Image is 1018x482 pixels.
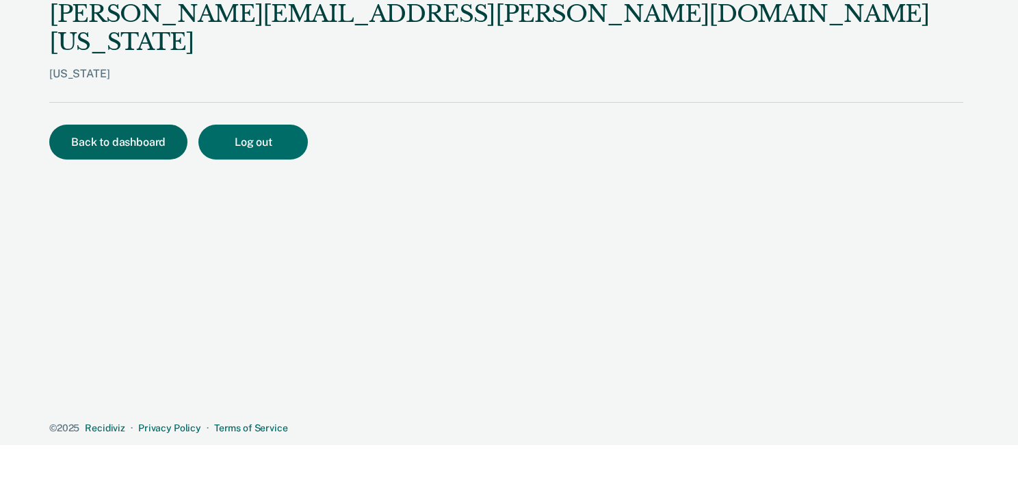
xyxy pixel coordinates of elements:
button: Back to dashboard [49,125,187,160]
a: Privacy Policy [138,422,201,433]
a: Terms of Service [214,422,288,433]
a: Back to dashboard [49,137,198,148]
div: [US_STATE] [49,67,963,102]
span: © 2025 [49,422,79,433]
a: Recidiviz [85,422,125,433]
div: · · [49,422,963,434]
button: Log out [198,125,308,160]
